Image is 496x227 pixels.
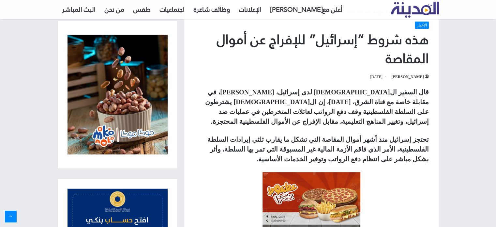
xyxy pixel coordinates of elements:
strong: قال السفير ال[DEMOGRAPHIC_DATA] لدى إسرائيل، [PERSON_NAME]، في مقابلة خاصة مع قناة الشرق، [DATE]،... [205,89,428,125]
img: تلفزيون المدينة [391,2,439,18]
a: الأخبار [415,22,429,29]
span: [DATE] [370,73,387,81]
a: [PERSON_NAME] [391,74,428,79]
strong: تحتجز إسرائيل منذ أشهر أموال المقاصة التي تشكل ما يقارب ثلثي إيرادات السلطة الفلسطينية، الأمر الذ... [207,136,429,163]
h1: هذه شروط “إسرائيل” للإفراج عن أموال المقاصة [194,30,429,68]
